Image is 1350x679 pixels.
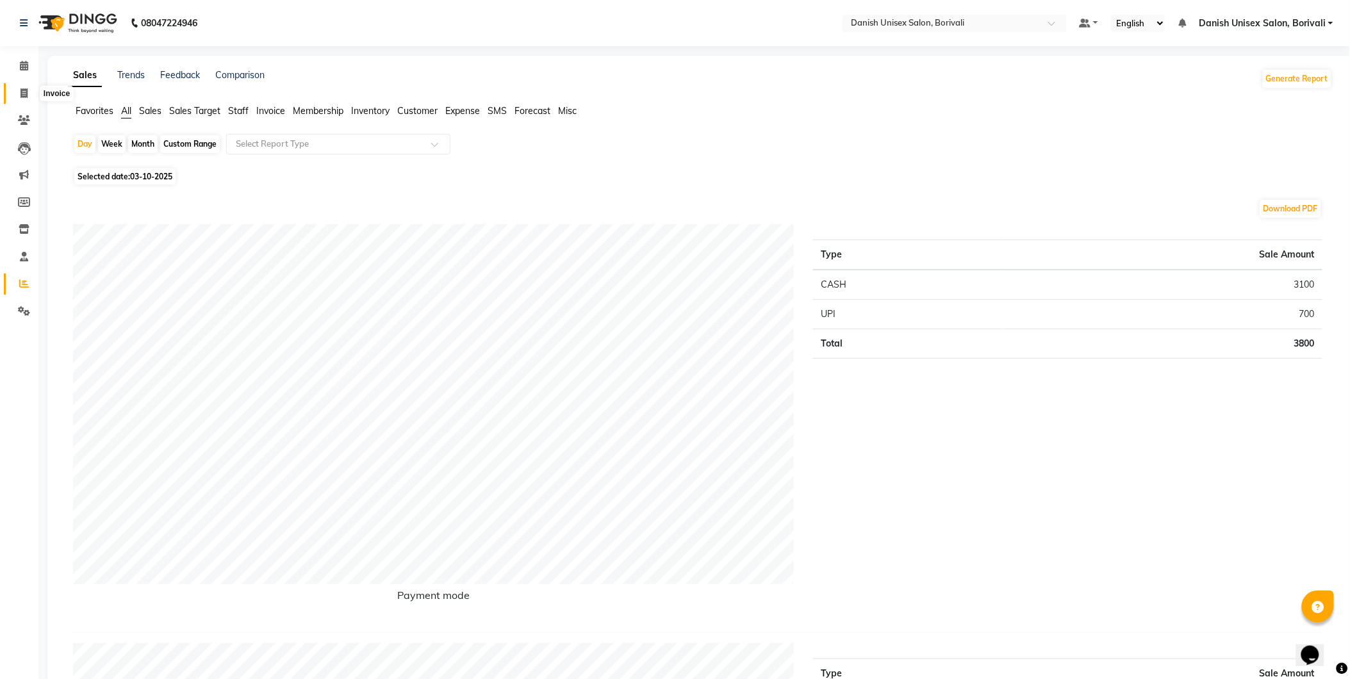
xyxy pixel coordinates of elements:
[130,172,172,181] span: 03-10-2025
[73,589,794,607] h6: Payment mode
[397,105,438,117] span: Customer
[139,105,161,117] span: Sales
[76,105,113,117] span: Favorites
[1260,200,1321,218] button: Download PDF
[813,240,1000,270] th: Type
[514,105,550,117] span: Forecast
[98,135,126,153] div: Week
[215,69,265,81] a: Comparison
[293,105,343,117] span: Membership
[160,69,200,81] a: Feedback
[813,270,1000,300] td: CASH
[256,105,285,117] span: Invoice
[117,69,145,81] a: Trends
[33,5,120,41] img: logo
[488,105,507,117] span: SMS
[1296,628,1337,666] iframe: chat widget
[128,135,158,153] div: Month
[1000,300,1322,329] td: 700
[445,105,480,117] span: Expense
[813,329,1000,359] td: Total
[1000,240,1322,270] th: Sale Amount
[141,5,197,41] b: 08047224946
[1000,329,1322,359] td: 3800
[68,64,102,87] a: Sales
[160,135,220,153] div: Custom Range
[40,86,73,101] div: Invoice
[74,135,95,153] div: Day
[1263,70,1331,88] button: Generate Report
[1199,17,1326,30] span: Danish Unisex Salon, Borivali
[121,105,131,117] span: All
[558,105,577,117] span: Misc
[169,105,220,117] span: Sales Target
[1000,270,1322,300] td: 3100
[351,105,390,117] span: Inventory
[813,300,1000,329] td: UPI
[74,168,176,184] span: Selected date:
[228,105,249,117] span: Staff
